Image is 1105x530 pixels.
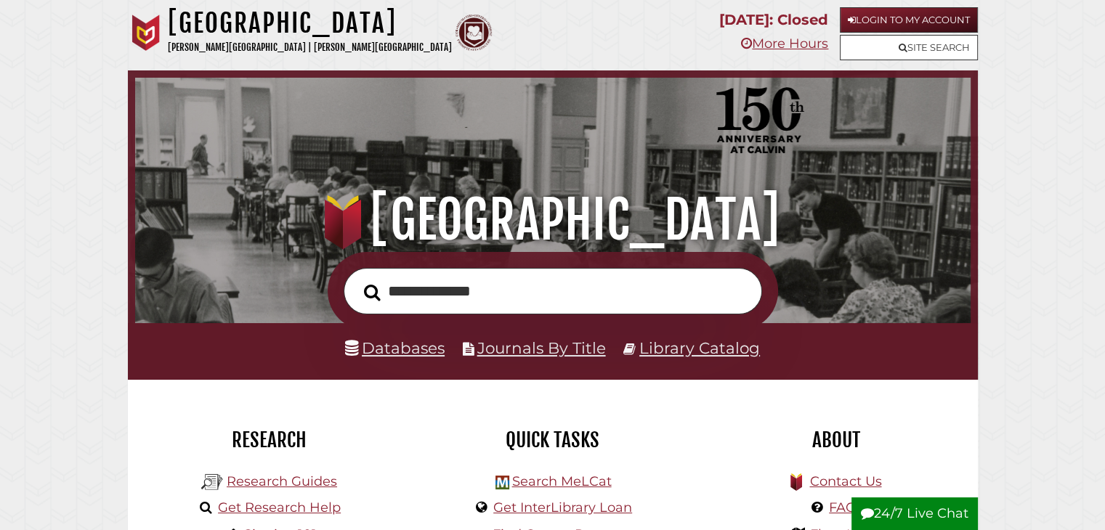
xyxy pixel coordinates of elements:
[705,428,967,452] h2: About
[364,283,381,301] i: Search
[168,7,452,39] h1: [GEOGRAPHIC_DATA]
[741,36,828,52] a: More Hours
[809,473,881,489] a: Contact Us
[357,280,388,305] button: Search
[456,15,492,51] img: Calvin Theological Seminary
[493,500,632,515] a: Get InterLibrary Loan
[495,476,509,489] img: Hekman Library Logo
[829,500,863,515] a: FAQs
[719,7,828,33] p: [DATE]: Closed
[139,428,400,452] h2: Research
[422,428,684,452] h2: Quick Tasks
[345,338,445,357] a: Databases
[477,338,606,357] a: Journals By Title
[227,473,337,489] a: Research Guides
[511,473,611,489] a: Search MeLCat
[151,188,953,252] h1: [GEOGRAPHIC_DATA]
[218,500,341,515] a: Get Research Help
[128,15,164,51] img: Calvin University
[168,39,452,56] p: [PERSON_NAME][GEOGRAPHIC_DATA] | [PERSON_NAME][GEOGRAPHIC_DATA]
[639,338,760,357] a: Library Catalog
[201,471,223,493] img: Hekman Library Logo
[840,7,978,33] a: Login to My Account
[840,35,978,60] a: Site Search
